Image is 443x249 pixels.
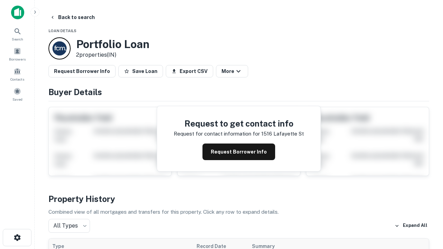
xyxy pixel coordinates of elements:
h4: Buyer Details [48,86,429,98]
p: 1516 lafayette st [261,130,304,138]
span: Contacts [10,76,24,82]
a: Borrowers [2,45,33,63]
button: More [216,65,248,77]
a: Saved [2,85,33,103]
a: Search [2,25,33,43]
h3: Portfolio Loan [76,38,150,51]
img: capitalize-icon.png [11,6,24,19]
p: Combined view of all mortgages and transfers for this property. Click any row to expand details. [48,208,429,216]
button: Request Borrower Info [202,144,275,160]
p: 2 properties (IN) [76,51,150,59]
h4: Property History [48,193,429,205]
iframe: Chat Widget [408,194,443,227]
h4: Request to get contact info [174,117,304,130]
p: Request for contact information for [174,130,260,138]
button: Export CSV [166,65,213,77]
span: Loan Details [48,29,76,33]
span: Saved [12,96,22,102]
span: Borrowers [9,56,26,62]
div: All Types [48,219,90,233]
a: Contacts [2,65,33,83]
button: Save Loan [118,65,163,77]
span: Search [12,36,23,42]
button: Expand All [393,221,429,231]
button: Request Borrower Info [48,65,116,77]
button: Back to search [47,11,98,24]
